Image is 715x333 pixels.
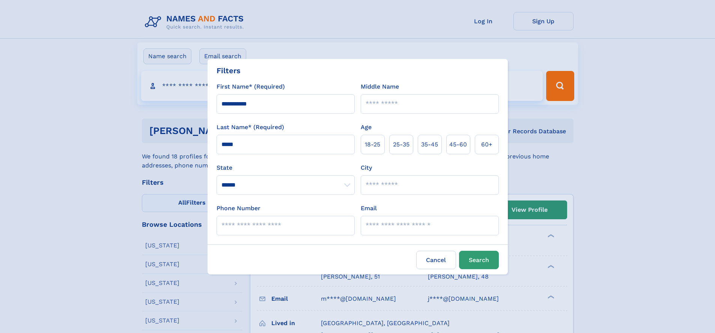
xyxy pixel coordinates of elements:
[217,123,284,132] label: Last Name* (Required)
[421,140,438,149] span: 35‑45
[393,140,409,149] span: 25‑35
[361,82,399,91] label: Middle Name
[217,82,285,91] label: First Name* (Required)
[459,251,499,269] button: Search
[361,123,372,132] label: Age
[449,140,467,149] span: 45‑60
[416,251,456,269] label: Cancel
[217,65,241,76] div: Filters
[361,204,377,213] label: Email
[217,163,355,172] label: State
[217,204,260,213] label: Phone Number
[361,163,372,172] label: City
[481,140,492,149] span: 60+
[365,140,380,149] span: 18‑25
